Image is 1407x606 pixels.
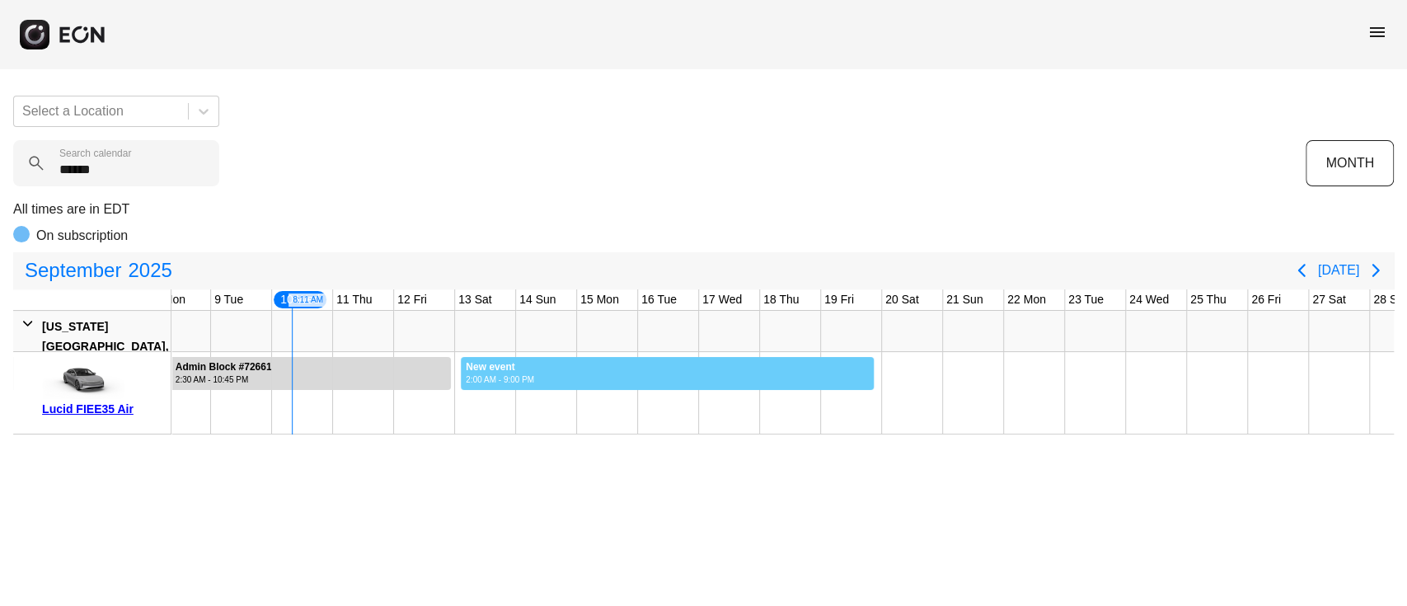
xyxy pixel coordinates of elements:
[1309,289,1348,310] div: 27 Sat
[394,289,430,310] div: 12 Fri
[124,254,175,287] span: 2025
[21,254,124,287] span: September
[943,289,986,310] div: 21 Sun
[36,226,128,246] p: On subscription
[272,289,328,310] div: 10 Wed
[1306,140,1394,186] button: MONTH
[699,289,745,310] div: 17 Wed
[15,254,182,287] button: September2025
[1187,289,1229,310] div: 25 Thu
[1126,289,1172,310] div: 24 Wed
[882,289,922,310] div: 20 Sat
[13,200,1394,219] p: All times are in EDT
[1004,289,1049,310] div: 22 Mon
[42,317,168,376] div: [US_STATE][GEOGRAPHIC_DATA], [GEOGRAPHIC_DATA]
[1359,254,1392,287] button: Next page
[638,289,680,310] div: 16 Tue
[821,289,857,310] div: 19 Fri
[42,399,165,419] div: Lucid FIEE35 Air
[1367,22,1387,42] span: menu
[1248,289,1284,310] div: 26 Fri
[1318,256,1359,285] button: [DATE]
[42,358,124,399] img: car
[211,289,246,310] div: 9 Tue
[59,147,131,160] label: Search calendar
[333,289,375,310] div: 11 Thu
[760,289,802,310] div: 18 Thu
[516,289,559,310] div: 14 Sun
[1065,289,1107,310] div: 23 Tue
[455,289,495,310] div: 13 Sat
[577,289,622,310] div: 15 Mon
[1285,254,1318,287] button: Previous page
